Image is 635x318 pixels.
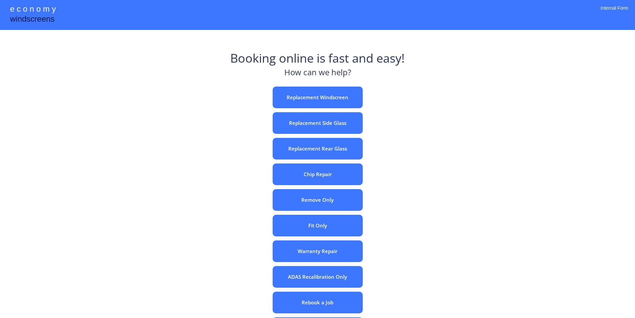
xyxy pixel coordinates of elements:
[273,266,363,288] button: ADAS Recalibration Only
[273,292,363,313] button: Rebook a Job
[273,189,363,211] button: Remove Only
[273,163,363,185] button: Chip Repair
[273,138,363,159] button: Replacement Rear Glass
[273,112,363,134] button: Replacement Side Glass
[273,215,363,236] button: Fit Only
[273,87,363,108] button: Replacement Windscreen
[230,50,405,67] div: Booking online is fast and easy!
[10,13,54,26] div: windscreens
[273,240,363,262] button: Warranty Repair
[10,3,56,16] div: e c o n o m y
[601,5,628,20] div: Internal Form
[284,67,351,82] div: How can we help?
